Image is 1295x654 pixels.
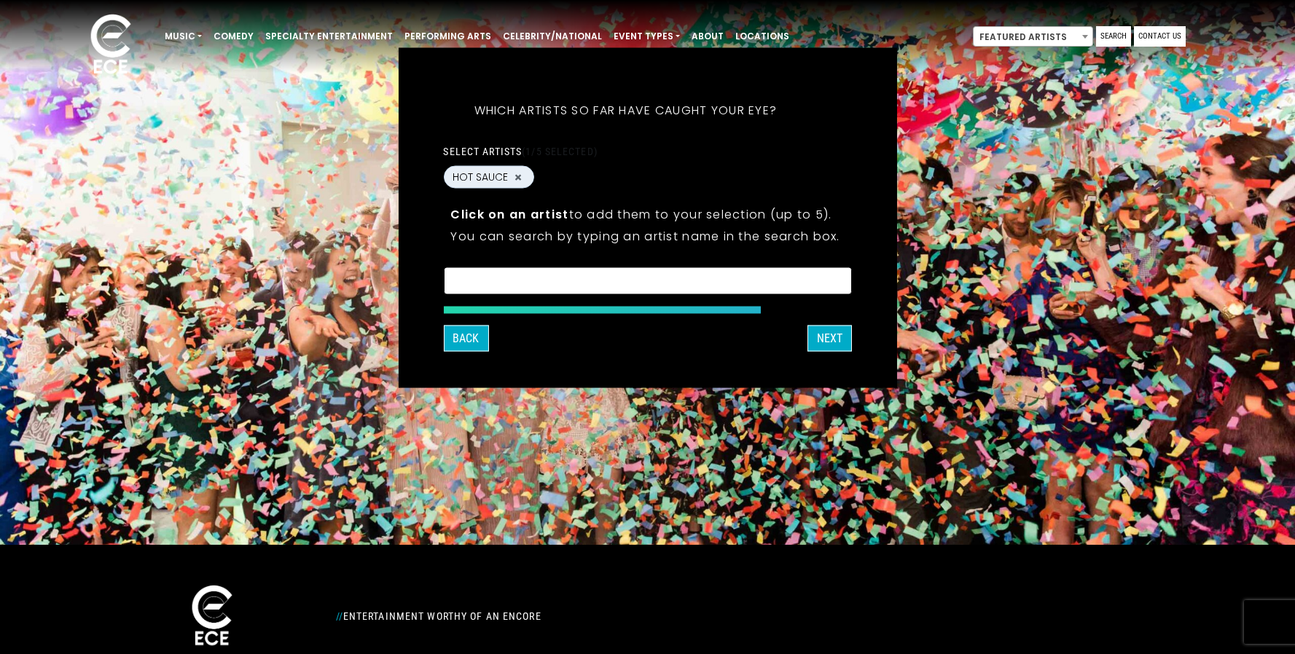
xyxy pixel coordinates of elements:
span: Featured Artists [973,26,1093,47]
div: Entertainment Worthy of an Encore [327,604,808,628]
a: Event Types [608,24,686,49]
strong: Click on an artist [450,206,568,223]
button: Remove HOT SAUCE [512,170,524,184]
a: Celebrity/National [497,24,608,49]
p: to add them to your selection (up to 5). [450,205,844,224]
a: Music [159,24,208,49]
a: Comedy [208,24,259,49]
a: Search [1096,26,1131,47]
h5: Which artists so far have caught your eye? [443,84,807,137]
a: Contact Us [1134,26,1186,47]
span: Featured Artists [974,27,1092,47]
img: ece_new_logo_whitev2-1.png [74,10,147,81]
a: Performing Arts [399,24,497,49]
a: Locations [729,24,795,49]
span: (1/5 selected) [522,146,598,157]
button: Back [443,326,488,352]
span: HOT SAUCE [453,170,508,185]
a: About [686,24,729,49]
span: // [336,610,343,622]
a: Specialty Entertainment [259,24,399,49]
textarea: Search [453,277,842,290]
p: You can search by typing an artist name in the search box. [450,227,844,245]
button: Next [807,326,852,352]
img: ece_new_logo_whitev2-1.png [176,581,249,652]
label: Select artists [443,145,597,158]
